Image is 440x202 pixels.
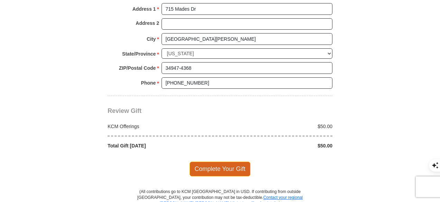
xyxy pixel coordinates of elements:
strong: City [147,34,156,44]
div: Total Gift [DATE] [104,142,220,149]
strong: ZIP/Postal Code [119,63,156,73]
strong: State/Province [122,49,156,59]
strong: Address 2 [136,18,159,28]
div: KCM Offerings [104,123,220,130]
div: $50.00 [220,142,336,149]
strong: Address 1 [132,4,156,14]
div: $50.00 [220,123,336,130]
strong: Phone [141,78,156,88]
span: Review Gift [108,107,141,114]
span: Complete Your Gift [190,162,251,176]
